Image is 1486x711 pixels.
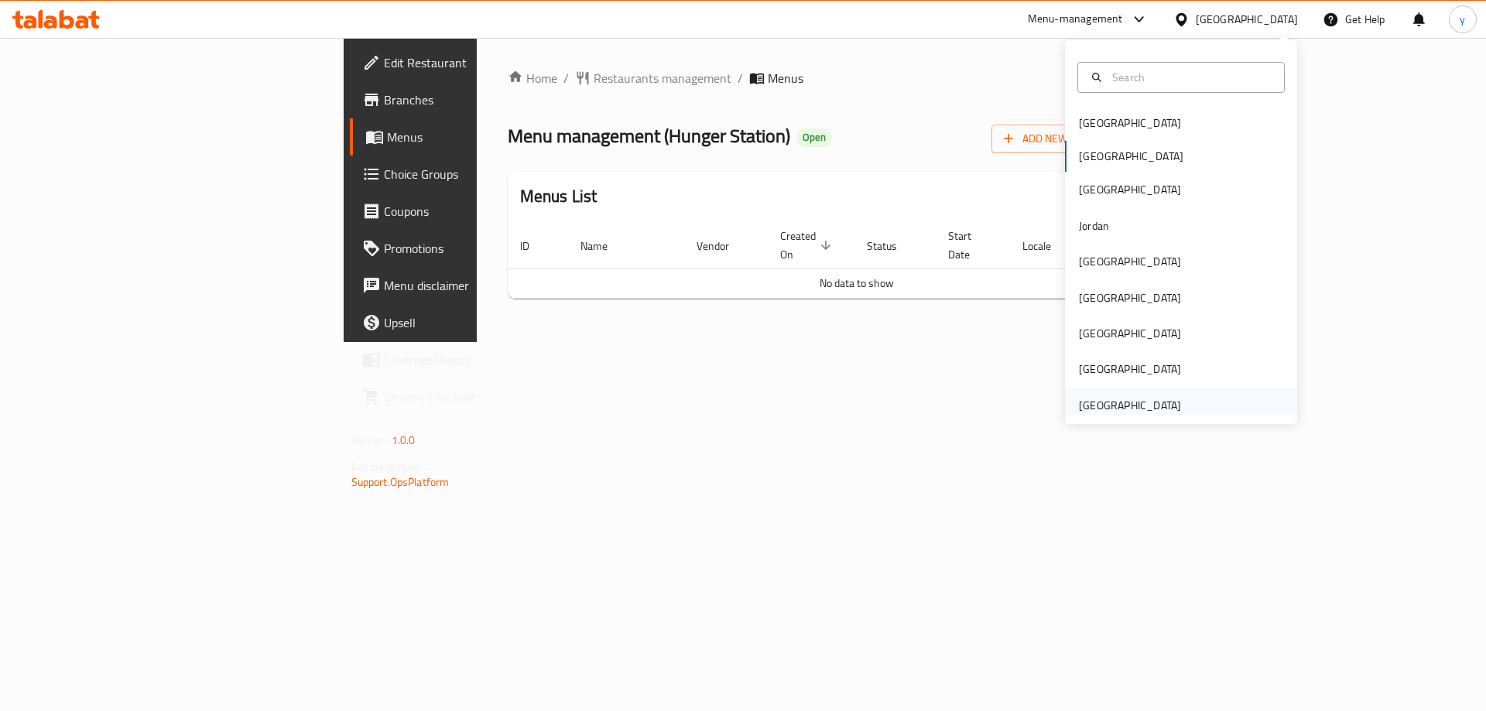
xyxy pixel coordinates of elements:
[351,430,389,450] span: Version:
[350,230,592,267] a: Promotions
[867,237,917,255] span: Status
[1004,129,1099,149] span: Add New Menu
[1022,237,1071,255] span: Locale
[384,313,580,332] span: Upsell
[796,128,832,147] div: Open
[796,131,832,144] span: Open
[594,69,731,87] span: Restaurants management
[350,378,592,415] a: Grocery Checklist
[1079,253,1181,270] div: [GEOGRAPHIC_DATA]
[1079,181,1181,198] div: [GEOGRAPHIC_DATA]
[1079,361,1181,378] div: [GEOGRAPHIC_DATA]
[387,128,580,146] span: Menus
[350,193,592,230] a: Coupons
[350,118,592,156] a: Menus
[384,388,580,406] span: Grocery Checklist
[1196,11,1298,28] div: [GEOGRAPHIC_DATA]
[1028,10,1123,29] div: Menu-management
[350,156,592,193] a: Choice Groups
[1079,289,1181,306] div: [GEOGRAPHIC_DATA]
[780,227,836,264] span: Created On
[520,185,597,208] h2: Menus List
[351,456,423,477] span: Get support on:
[697,237,749,255] span: Vendor
[350,44,592,81] a: Edit Restaurant
[1079,217,1109,234] div: Jordan
[520,237,550,255] span: ID
[991,125,1111,153] button: Add New Menu
[768,69,803,87] span: Menus
[350,81,592,118] a: Branches
[351,472,450,492] a: Support.OpsPlatform
[350,267,592,304] a: Menu disclaimer
[508,69,1112,87] nav: breadcrumb
[384,165,580,183] span: Choice Groups
[820,273,894,293] span: No data to show
[384,53,580,72] span: Edit Restaurant
[384,350,580,369] span: Coverage Report
[508,222,1206,299] table: enhanced table
[384,91,580,109] span: Branches
[392,430,416,450] span: 1.0.0
[1460,11,1465,28] span: y
[384,202,580,220] span: Coupons
[1079,115,1181,132] div: [GEOGRAPHIC_DATA]
[738,69,743,87] li: /
[384,276,580,295] span: Menu disclaimer
[948,227,991,264] span: Start Date
[1106,69,1275,86] input: Search
[350,304,592,341] a: Upsell
[350,341,592,378] a: Coverage Report
[384,239,580,258] span: Promotions
[1079,397,1181,414] div: [GEOGRAPHIC_DATA]
[508,118,790,153] span: Menu management ( Hunger Station )
[575,69,731,87] a: Restaurants management
[1079,325,1181,342] div: [GEOGRAPHIC_DATA]
[580,237,628,255] span: Name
